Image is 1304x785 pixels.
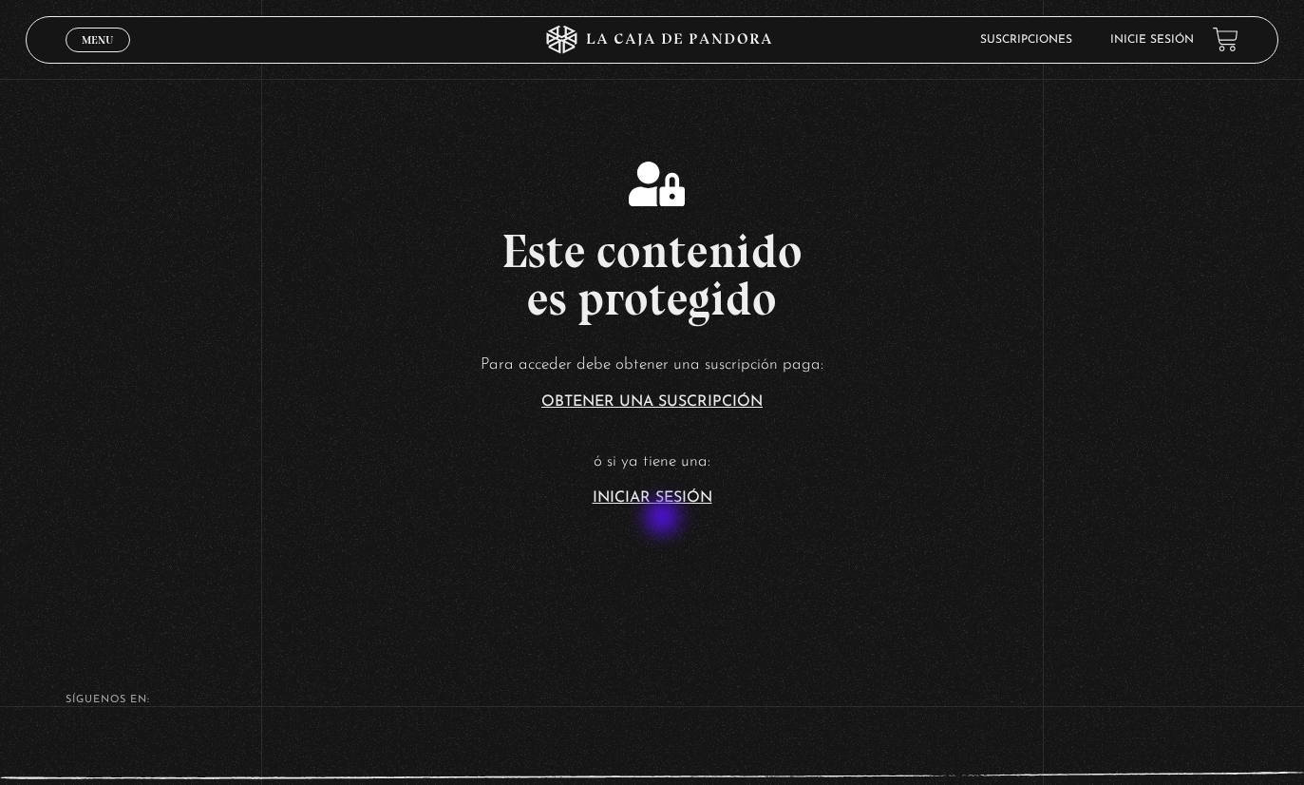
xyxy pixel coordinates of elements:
a: View your shopping cart [1213,27,1238,52]
h4: SÍguenos en: [66,695,1239,705]
span: Menu [82,34,113,46]
a: Iniciar Sesión [593,490,712,506]
a: Obtener una suscripción [541,394,763,410]
a: Suscripciones [980,34,1072,46]
span: Cerrar [75,49,120,63]
a: Inicie sesión [1110,34,1194,46]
